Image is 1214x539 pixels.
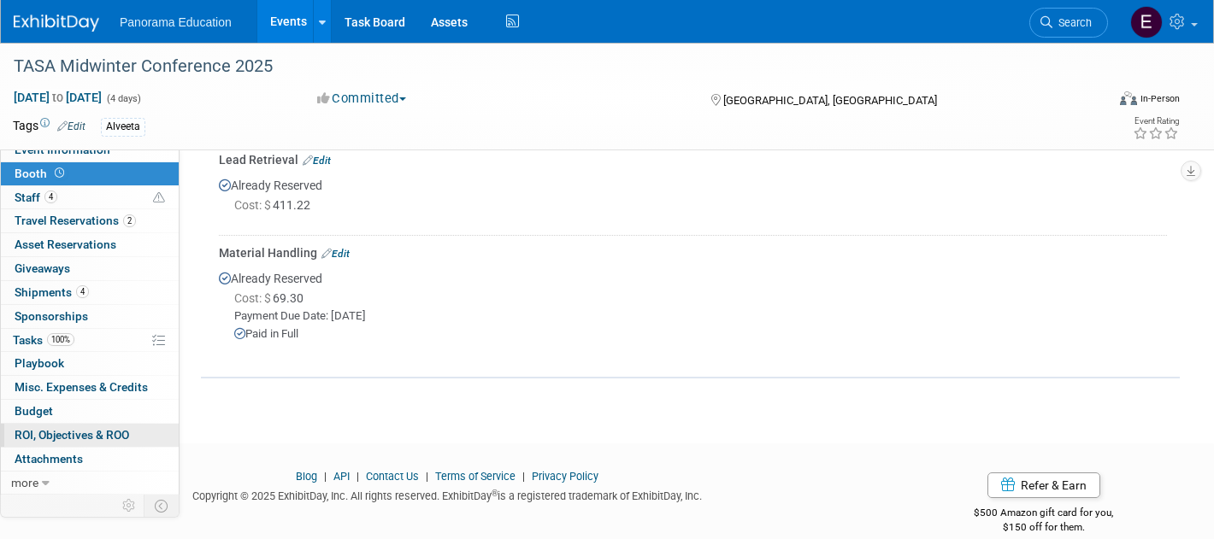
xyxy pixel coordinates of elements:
[303,155,331,167] a: Edit
[15,190,57,204] span: Staff
[219,244,1167,261] div: Material Handling
[1,305,179,328] a: Sponsorships
[15,404,53,418] span: Budget
[1,448,179,471] a: Attachments
[234,291,273,305] span: Cost: $
[333,470,350,483] a: API
[234,326,1167,343] div: Paid in Full
[15,356,64,370] span: Playbook
[47,333,74,346] span: 100%
[15,167,68,180] span: Booth
[15,428,129,442] span: ROI, Objectives & ROO
[1052,16,1092,29] span: Search
[1007,89,1181,114] div: Event Format
[320,470,331,483] span: |
[311,90,413,108] button: Committed
[219,261,1167,356] div: Already Reserved
[1,472,179,495] a: more
[1,352,179,375] a: Playbook
[13,90,103,105] span: [DATE] [DATE]
[15,285,89,299] span: Shipments
[15,214,136,227] span: Travel Reservations
[13,484,881,504] div: Copyright © 2025 ExhibitDay, Inc. All rights reserved. ExhibitDay is a registered trademark of Ex...
[50,91,66,104] span: to
[120,15,232,29] span: Panorama Education
[13,117,85,137] td: Tags
[1,209,179,232] a: Travel Reservations2
[1130,6,1163,38] img: External Events Calendar
[57,120,85,132] a: Edit
[15,309,88,323] span: Sponsorships
[352,470,363,483] span: |
[105,93,141,104] span: (4 days)
[1,329,179,352] a: Tasks100%
[1,424,179,447] a: ROI, Objectives & ROO
[987,472,1100,498] a: Refer & Earn
[296,470,317,483] a: Blog
[8,51,1081,82] div: TASA Midwinter Conference 2025
[1,376,179,399] a: Misc. Expenses & Credits
[101,118,145,136] div: Alveeta
[532,470,598,483] a: Privacy Policy
[1140,92,1180,105] div: In-Person
[1,233,179,256] a: Asset Reservations
[14,15,99,32] img: ExhibitDay
[321,248,350,260] a: Edit
[1,186,179,209] a: Staff4
[421,470,433,483] span: |
[1,257,179,280] a: Giveaways
[1,162,179,185] a: Booth
[144,495,180,517] td: Toggle Event Tabs
[907,520,1180,535] div: $150 off for them.
[1029,8,1108,38] a: Search
[219,151,1167,168] div: Lead Retrieval
[234,308,1167,325] div: Payment Due Date: [DATE]
[219,168,1167,229] div: Already Reserved
[907,495,1180,534] div: $500 Amazon gift card for you,
[234,291,310,305] span: 69.30
[115,495,144,517] td: Personalize Event Tab Strip
[11,476,38,489] span: more
[51,167,68,179] span: Booth not reserved yet
[44,190,57,203] span: 4
[234,198,317,212] span: 411.22
[1,281,179,304] a: Shipments4
[1133,117,1179,126] div: Event Rating
[1120,91,1137,105] img: Format-Inperson.png
[518,470,529,483] span: |
[13,333,74,347] span: Tasks
[15,380,148,394] span: Misc. Expenses & Credits
[723,94,937,107] span: [GEOGRAPHIC_DATA], [GEOGRAPHIC_DATA]
[153,190,165,206] span: Potential Scheduling Conflict -- at least one attendee is tagged in another overlapping event.
[76,285,89,298] span: 4
[15,237,116,251] span: Asset Reservations
[15,261,70,275] span: Giveaways
[123,214,136,227] span: 2
[492,489,498,498] sup: ®
[15,452,83,466] span: Attachments
[435,470,516,483] a: Terms of Service
[234,198,273,212] span: Cost: $
[1,400,179,423] a: Budget
[366,470,419,483] a: Contact Us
